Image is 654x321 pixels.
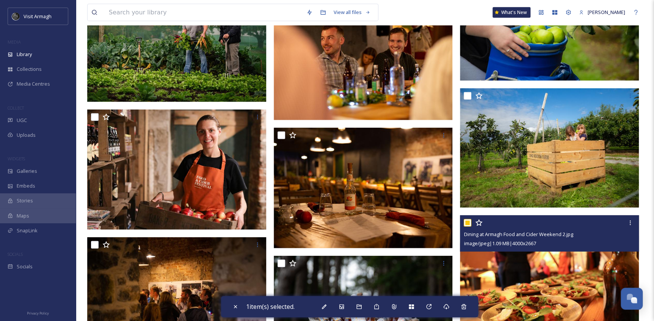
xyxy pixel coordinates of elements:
span: WIDGETS [8,156,25,161]
span: Embeds [17,182,35,189]
a: What's New [492,7,530,18]
span: Socials [17,263,33,270]
a: Privacy Policy [27,308,49,317]
span: Visit Armagh [24,13,52,20]
span: 1 item(s) selected. [246,302,295,311]
img: Murder Mystery Dinner at Armagh Food and Cider Weekend.jpg [274,2,454,120]
img: THE-FIRST-PLACE-VISIT-ARMAGH.COM-BLACK.jpg [12,13,20,20]
span: Dining at Armagh Food and Cider Weekend 2.jpg [464,231,573,238]
a: View all files [330,5,374,20]
span: image/jpeg | 1.09 MB | 4000 x 2667 [464,240,536,247]
span: Maps [17,212,29,219]
span: Library [17,51,32,58]
span: COLLECT [8,105,24,111]
span: Uploads [17,132,36,139]
span: UGC [17,117,27,124]
img: Armagh Food and Cider Weekend Armagh Cider Company.jpg [87,110,268,230]
img: Dining at Armagh Cider Weekend.jpg [274,128,454,248]
button: Open Chat [621,288,643,310]
span: Media Centres [17,80,50,88]
span: Collections [17,66,42,73]
span: Galleries [17,168,37,175]
input: Search your library [105,4,303,21]
span: Privacy Policy [27,311,49,316]
span: SnapLink [17,227,38,234]
span: MEDIA [8,39,21,45]
span: Stories [17,197,33,204]
img: Apple picking at Armagh Food and Cider Weekend.jpg [460,88,639,208]
a: [PERSON_NAME] [575,5,629,20]
span: SOCIALS [8,251,23,257]
span: [PERSON_NAME] [588,9,625,16]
